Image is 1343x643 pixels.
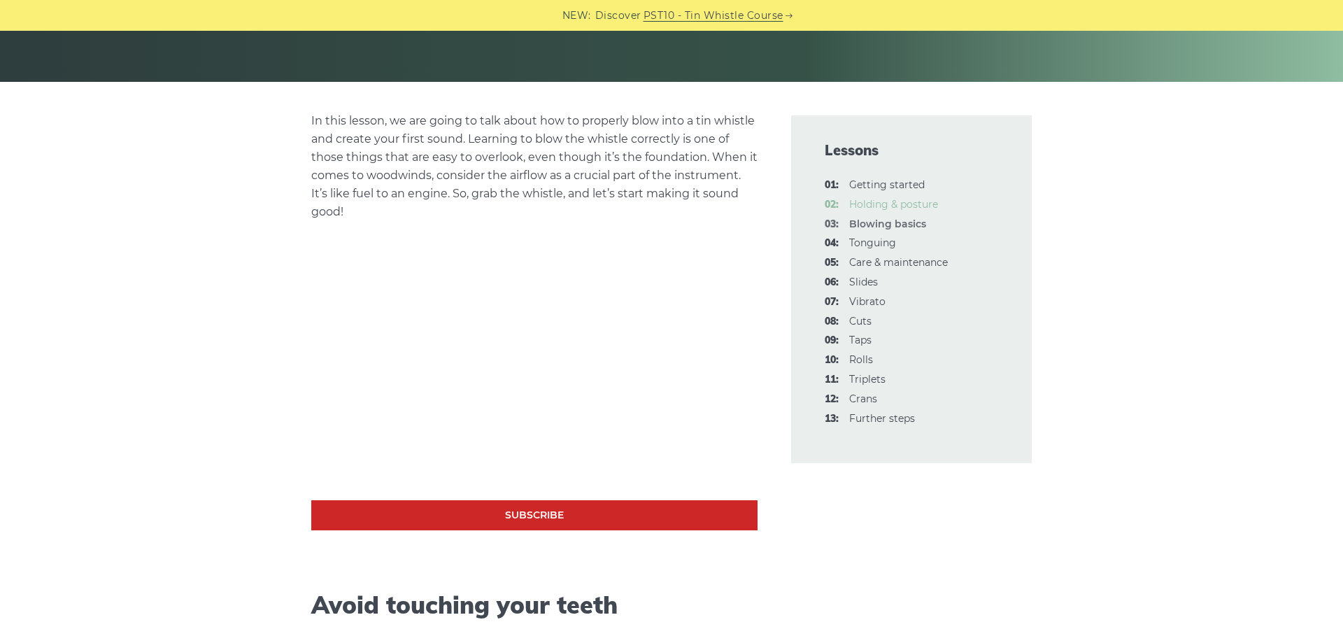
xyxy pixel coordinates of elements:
[825,332,839,349] span: 09:
[849,236,896,249] a: 04:Tonguing
[595,8,641,24] span: Discover
[825,352,839,369] span: 10:
[825,294,839,311] span: 07:
[825,391,839,408] span: 12:
[849,393,877,405] a: 12:Crans
[311,500,758,530] a: Subscribe
[825,177,839,194] span: 01:
[825,255,839,271] span: 05:
[825,197,839,213] span: 02:
[825,274,839,291] span: 06:
[849,373,886,386] a: 11:Triplets
[849,198,938,211] a: 02:Holding & posture
[849,218,926,230] strong: Blowing basics
[849,353,873,366] a: 10:Rolls
[849,178,925,191] a: 01:Getting started
[825,313,839,330] span: 08:
[849,334,872,346] a: 09:Taps
[849,412,915,425] a: 13:Further steps
[849,276,878,288] a: 06:Slides
[562,8,591,24] span: NEW:
[849,295,886,308] a: 07:Vibrato
[644,8,783,24] a: PST10 - Tin Whistle Course
[825,235,839,252] span: 04:
[311,112,758,221] p: In this lesson, we are going to talk about how to properly blow into a tin whistle and create you...
[825,216,839,233] span: 03:
[825,411,839,428] span: 13:
[849,315,872,327] a: 08:Cuts
[825,372,839,388] span: 11:
[849,256,948,269] a: 05:Care & maintenance
[311,250,758,501] iframe: Tin Whistle Tutorial for Beginners - Blowing Basics & D Scale Exercise
[825,141,998,160] span: Lessons
[311,591,758,620] h2: Avoid touching your teeth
